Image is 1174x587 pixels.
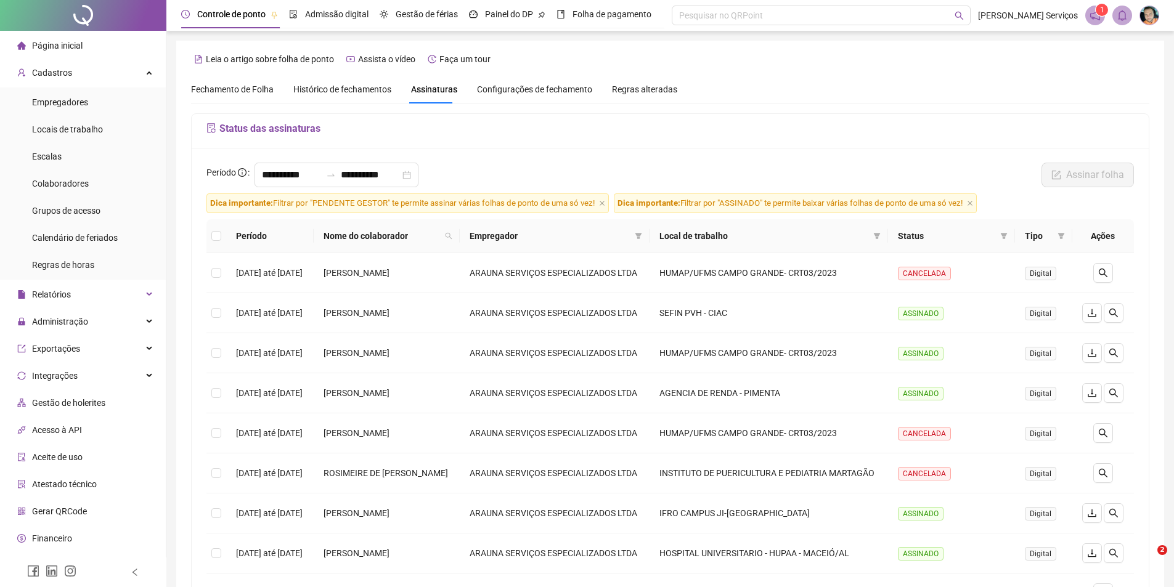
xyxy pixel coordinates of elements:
th: Ações [1072,219,1134,253]
span: lock [17,317,26,326]
span: ASSINADO [898,547,944,561]
td: ARAUNA SERVIÇOS ESPECIALIZADOS LTDA [460,373,650,413]
span: download [1087,348,1097,358]
span: Digital [1025,387,1056,400]
span: Configurações de fechamento [477,85,592,94]
span: facebook [27,565,39,577]
td: ARAUNA SERVIÇOS ESPECIALIZADOS LTDA [460,413,650,453]
span: Faça um tour [439,54,491,64]
span: linkedin [46,565,58,577]
span: sync [17,371,26,380]
td: ARAUNA SERVIÇOS ESPECIALIZADOS LTDA [460,453,650,493]
span: Acesso à API [32,425,82,435]
span: home [17,41,26,50]
span: Relatórios [32,289,71,299]
span: Digital [1025,467,1056,480]
span: close [967,200,973,206]
span: file-sync [206,123,216,133]
span: ASSINADO [898,507,944,520]
td: [PERSON_NAME] [314,253,460,293]
span: search [1098,268,1108,278]
span: sun [380,10,388,18]
span: close [599,200,605,206]
span: Dica importante: [210,198,273,208]
span: filter [998,227,1010,245]
span: Nome do colaborador [324,229,440,243]
span: Gestão de holerites [32,398,105,408]
span: filter [632,227,645,245]
span: audit [17,453,26,461]
span: download [1087,388,1097,398]
span: file-done [289,10,298,18]
span: ASSINADO [898,387,944,400]
span: export [17,344,26,353]
button: Assinar folha [1042,163,1134,187]
span: youtube [346,55,355,63]
span: Painel do DP [485,9,533,19]
span: Filtrar por "ASSINADO" te permite baixar várias folhas de ponto de uma só vez! [614,193,977,213]
span: qrcode [17,507,26,516]
span: CANCELADA [898,427,951,440]
span: Integrações [32,371,78,381]
span: filter [1058,232,1065,240]
td: ARAUNA SERVIÇOS ESPECIALIZADOS LTDA [460,333,650,373]
span: pushpin [271,11,278,18]
td: AGENCIA DE RENDA - PIMENTA [650,373,887,413]
span: search [1109,388,1119,398]
span: Assista o vídeo [358,54,415,64]
span: Tipo [1025,229,1052,243]
span: pushpin [538,11,545,18]
td: [PERSON_NAME] [314,493,460,533]
td: [PERSON_NAME] [314,373,460,413]
span: Digital [1025,507,1056,520]
td: [DATE] até [DATE] [226,253,314,293]
td: [DATE] até [DATE] [226,533,314,573]
span: search [1098,468,1108,478]
span: [PERSON_NAME] Serviços [978,9,1078,22]
span: Histórico de fechamentos [293,84,391,94]
span: search [442,227,455,245]
span: Gerar QRCode [32,506,87,516]
span: search [955,11,964,20]
span: ASSINADO [898,347,944,360]
td: [DATE] até [DATE] [226,373,314,413]
td: ARAUNA SERVIÇOS ESPECIALIZADOS LTDA [460,493,650,533]
td: [DATE] até [DATE] [226,413,314,453]
td: INSTITUTO DE PUERICULTURA E PEDIATRIA MARTAGÃO [650,453,887,493]
span: Folha de pagamento [573,9,651,19]
td: [DATE] até [DATE] [226,493,314,533]
span: instagram [64,565,76,577]
span: dashboard [469,10,478,18]
td: HUMAP/UFMS CAMPO GRANDE- CRT03/2023 [650,413,887,453]
span: Digital [1025,307,1056,320]
h5: Status das assinaturas [206,121,1134,136]
span: Local de trabalho [659,229,868,243]
span: search [1109,548,1119,558]
span: Aceite de uso [32,452,83,462]
span: Gestão de férias [396,9,458,19]
span: filter [871,227,883,245]
span: apartment [17,399,26,407]
td: ROSIMEIRE DE [PERSON_NAME] [314,453,460,493]
span: Dica importante: [618,198,680,208]
td: ARAUNA SERVIÇOS ESPECIALIZADOS LTDA [460,533,650,573]
td: ARAUNA SERVIÇOS ESPECIALIZADOS LTDA [460,253,650,293]
span: Cadastros [32,68,72,78]
span: Leia o artigo sobre folha de ponto [206,54,334,64]
span: Período [206,168,236,177]
span: Regras de horas [32,260,94,270]
span: Colaboradores [32,179,89,188]
span: Administração [32,317,88,326]
span: Regras alteradas [612,85,677,94]
span: user-add [17,68,26,77]
span: bell [1117,10,1128,21]
span: clock-circle [181,10,190,18]
span: filter [1000,232,1008,240]
sup: 1 [1096,4,1108,16]
span: Digital [1025,347,1056,360]
td: ARAUNA SERVIÇOS ESPECIALIZADOS LTDA [460,293,650,333]
span: swap-right [326,170,336,180]
span: download [1087,548,1097,558]
span: search [1109,508,1119,518]
span: left [131,568,139,577]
